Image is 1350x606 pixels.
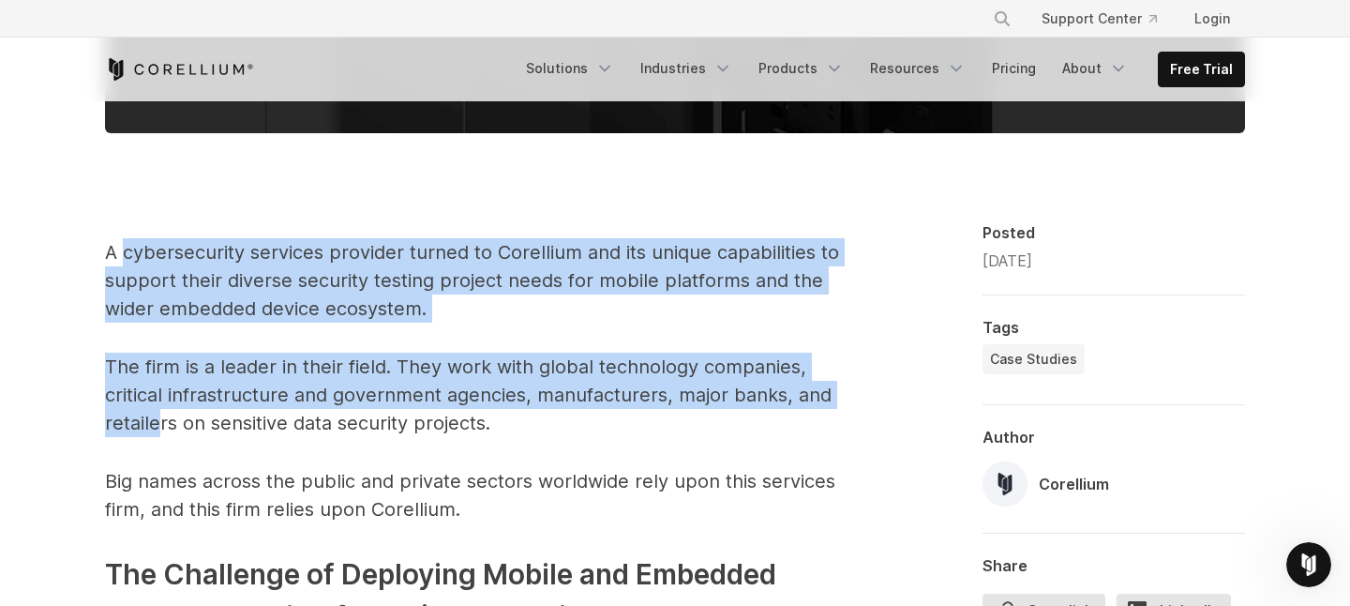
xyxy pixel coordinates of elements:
[985,2,1019,36] button: Search
[747,52,855,85] a: Products
[515,52,625,85] a: Solutions
[1027,2,1172,36] a: Support Center
[629,52,743,85] a: Industries
[515,52,1245,87] div: Navigation Menu
[105,58,254,81] a: Corellium Home
[982,251,1032,270] span: [DATE]
[1051,52,1139,85] a: About
[1179,2,1245,36] a: Login
[982,462,1027,507] img: Corellium
[982,556,1245,575] div: Share
[982,428,1245,447] div: Author
[105,353,855,437] p: The firm is a leader in their field. They work with global technology companies, critical infrast...
[1039,473,1109,495] div: Corellium
[982,318,1245,337] div: Tags
[981,52,1047,85] a: Pricing
[859,52,977,85] a: Resources
[105,467,855,523] p: Big names across the public and private sectors worldwide rely upon this services firm, and this ...
[982,344,1085,374] a: Case Studies
[970,2,1245,36] div: Navigation Menu
[1286,542,1331,587] iframe: Intercom live chat
[105,238,855,323] p: A cybersecurity services provider turned to Corellium and its unique capabilities to support thei...
[1159,53,1244,86] a: Free Trial
[982,223,1245,242] div: Posted
[990,350,1077,369] span: Case Studies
